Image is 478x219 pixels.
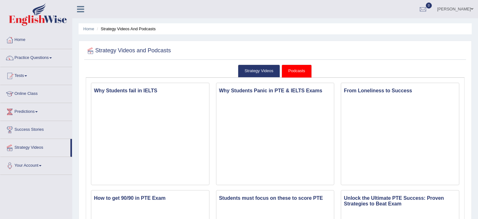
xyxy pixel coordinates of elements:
a: Strategy Videos [0,139,70,155]
span: 0 [426,3,432,9]
a: Your Account [0,157,72,173]
h3: Students must focus on these to score PTE [217,194,334,203]
a: Practice Questions [0,49,72,65]
h3: Why Students fail in IELTS [91,86,209,95]
a: Success Stories [0,121,72,137]
h3: From Loneliness to Success [341,86,459,95]
h3: Unlock the Ultimate PTE Success: Proven Strategies to Beat Exam [341,194,459,208]
a: Strategy Videos [238,65,280,78]
a: Predictions [0,103,72,119]
h2: Strategy Videos and Podcasts [86,46,171,55]
a: Tests [0,67,72,83]
a: Podcasts [282,65,311,78]
a: Online Class [0,85,72,101]
h3: How to get 90/90 in PTE Exam [91,194,209,203]
h3: Why Students Panic in PTE & IELTS Exams [217,86,334,95]
a: Home [0,31,72,47]
li: Strategy Videos and Podcasts [95,26,156,32]
a: Home [83,26,94,31]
